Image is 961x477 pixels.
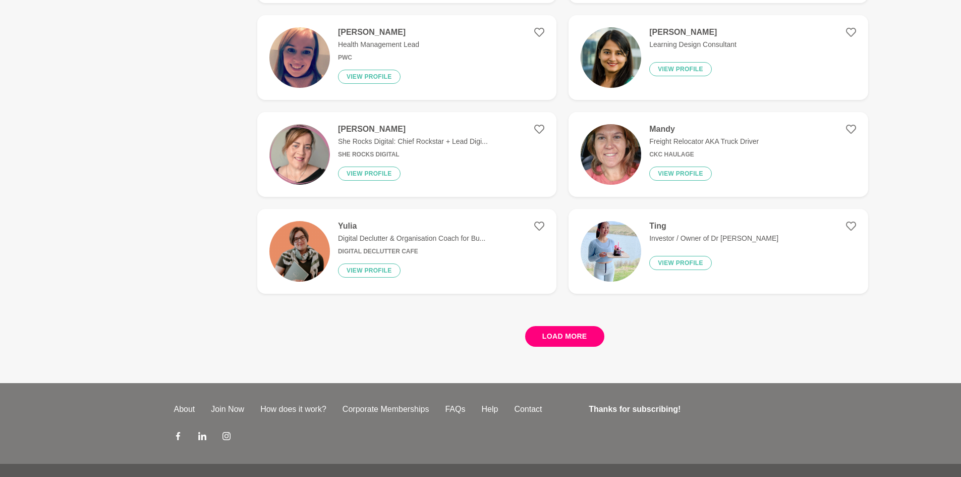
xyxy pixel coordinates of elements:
[257,15,556,100] a: [PERSON_NAME]Health Management LeadPwCView profile
[338,27,419,37] h4: [PERSON_NAME]
[649,136,759,147] p: Freight Relocator AKA Truck Driver
[649,62,712,76] button: View profile
[338,124,488,134] h4: [PERSON_NAME]
[338,221,486,231] h4: Yulia
[252,403,334,415] a: How does it work?
[649,221,778,231] h4: Ting
[257,112,556,197] a: [PERSON_NAME]She Rocks Digital: Chief Rockstar + Lead Digi...She Rocks DigitalView profile
[589,403,781,415] h4: Thanks for subscribing!
[569,209,868,294] a: TingInvestor / Owner of Dr [PERSON_NAME]View profile
[649,167,712,181] button: View profile
[222,432,231,444] a: Instagram
[257,209,556,294] a: YuliaDigital Declutter & Organisation Coach for Bu...Digital Declutter CafeView profile
[649,151,759,158] h6: CKC Haulage
[649,39,737,50] p: Learning Design Consultant
[338,248,486,255] h6: Digital Declutter Cafe
[437,403,473,415] a: FAQs
[269,124,330,185] img: 3712f042e1ba8165941ef6fb2e6712174b73e441-500x500.png
[569,112,868,197] a: MandyFreight Relocator AKA Truck DriverCKC HaulageView profile
[334,403,437,415] a: Corporate Memberships
[338,136,488,147] p: She Rocks Digital: Chief Rockstar + Lead Digi...
[525,326,604,347] button: Load more
[569,15,868,100] a: [PERSON_NAME]Learning Design ConsultantView profile
[649,233,778,244] p: Investor / Owner of Dr [PERSON_NAME]
[581,221,641,282] img: 0926aa826bf440e0807015962379f59a3b99f4a5-1834x2448.jpg
[269,27,330,88] img: 633b1ddb34ba4f62fe377af3b8f1280a8111c089-573x844.jpg
[338,263,401,278] button: View profile
[338,70,401,84] button: View profile
[269,221,330,282] img: cd3ee0be55c8d8e4b79a56ea7ce6c8bbb3f20f9c-1080x1080.png
[203,403,252,415] a: Join Now
[338,39,419,50] p: Health Management Lead
[581,124,641,185] img: 50093f67989d66ad09930e820f8e7a95f5573d6f-1516x3280.jpg
[649,124,759,134] h4: Mandy
[174,432,182,444] a: Facebook
[338,151,488,158] h6: She Rocks Digital
[473,403,506,415] a: Help
[506,403,550,415] a: Contact
[338,54,419,62] h6: PwC
[338,233,486,244] p: Digital Declutter & Organisation Coach for Bu...
[649,27,737,37] h4: [PERSON_NAME]
[166,403,203,415] a: About
[198,432,206,444] a: LinkedIn
[649,256,712,270] button: View profile
[338,167,401,181] button: View profile
[581,27,641,88] img: 28ea9ffd3480896ef3534a0c4128818be98f65f1-680x680.jpg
